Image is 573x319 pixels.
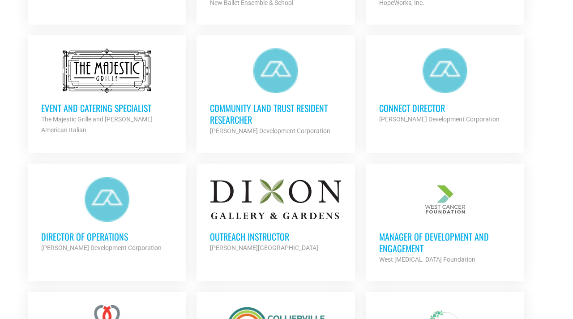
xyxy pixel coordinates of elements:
strong: [PERSON_NAME] Development Corporation [41,244,162,251]
a: Outreach Instructor [PERSON_NAME][GEOGRAPHIC_DATA] [197,164,355,267]
strong: [PERSON_NAME][GEOGRAPHIC_DATA] [210,244,318,251]
h3: Director of Operations [41,231,173,242]
strong: [PERSON_NAME] Development Corporation [210,127,330,134]
h3: Manager of Development and Engagement [379,231,511,254]
a: Community Land Trust Resident Researcher [PERSON_NAME] Development Corporation [197,35,355,150]
strong: [PERSON_NAME] Development Corporation [379,116,500,123]
h3: Community Land Trust Resident Researcher [210,102,342,125]
h3: Connect Director [379,102,511,114]
h3: Event and Catering Specialist [41,102,173,114]
a: Event and Catering Specialist The Majestic Grille and [PERSON_NAME] American Italian [28,35,186,149]
strong: West [MEDICAL_DATA] Foundation [379,256,475,263]
h3: Outreach Instructor [210,231,342,242]
strong: The Majestic Grille and [PERSON_NAME] American Italian [41,116,153,134]
a: Connect Director [PERSON_NAME] Development Corporation [366,35,524,138]
a: Director of Operations [PERSON_NAME] Development Corporation [28,164,186,267]
a: Manager of Development and Engagement West [MEDICAL_DATA] Foundation [366,164,524,278]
